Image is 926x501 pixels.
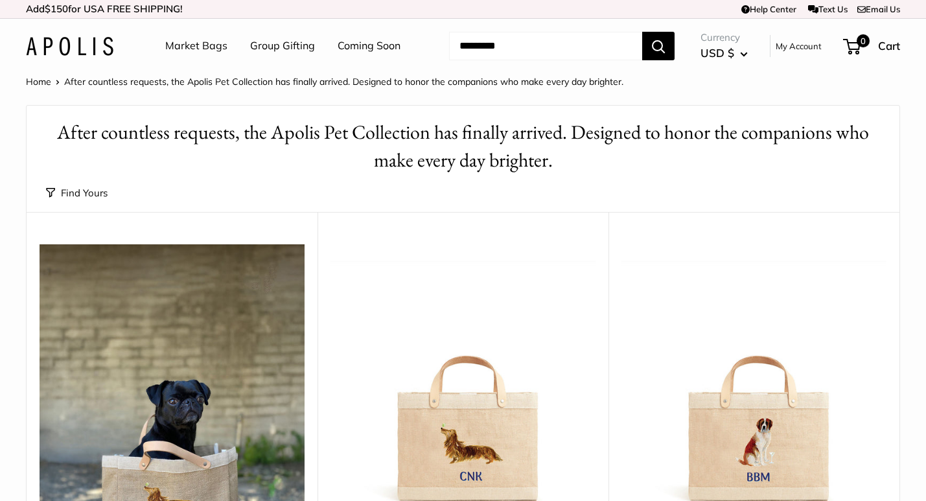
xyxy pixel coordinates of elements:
[844,36,900,56] a: 0 Cart
[741,4,796,14] a: Help Center
[808,4,848,14] a: Text Us
[165,36,227,56] a: Market Bags
[45,3,68,15] span: $150
[776,38,822,54] a: My Account
[64,76,623,87] span: After countless requests, the Apolis Pet Collection has finally arrived. Designed to honor the co...
[857,34,870,47] span: 0
[700,46,734,60] span: USD $
[250,36,315,56] a: Group Gifting
[338,36,400,56] a: Coming Soon
[700,29,748,47] span: Currency
[700,43,748,64] button: USD $
[642,32,675,60] button: Search
[449,32,642,60] input: Search...
[878,39,900,52] span: Cart
[46,119,880,174] h1: After countless requests, the Apolis Pet Collection has finally arrived. Designed to honor the co...
[857,4,900,14] a: Email Us
[26,37,113,56] img: Apolis
[46,184,108,202] button: Find Yours
[26,76,51,87] a: Home
[26,73,623,90] nav: Breadcrumb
